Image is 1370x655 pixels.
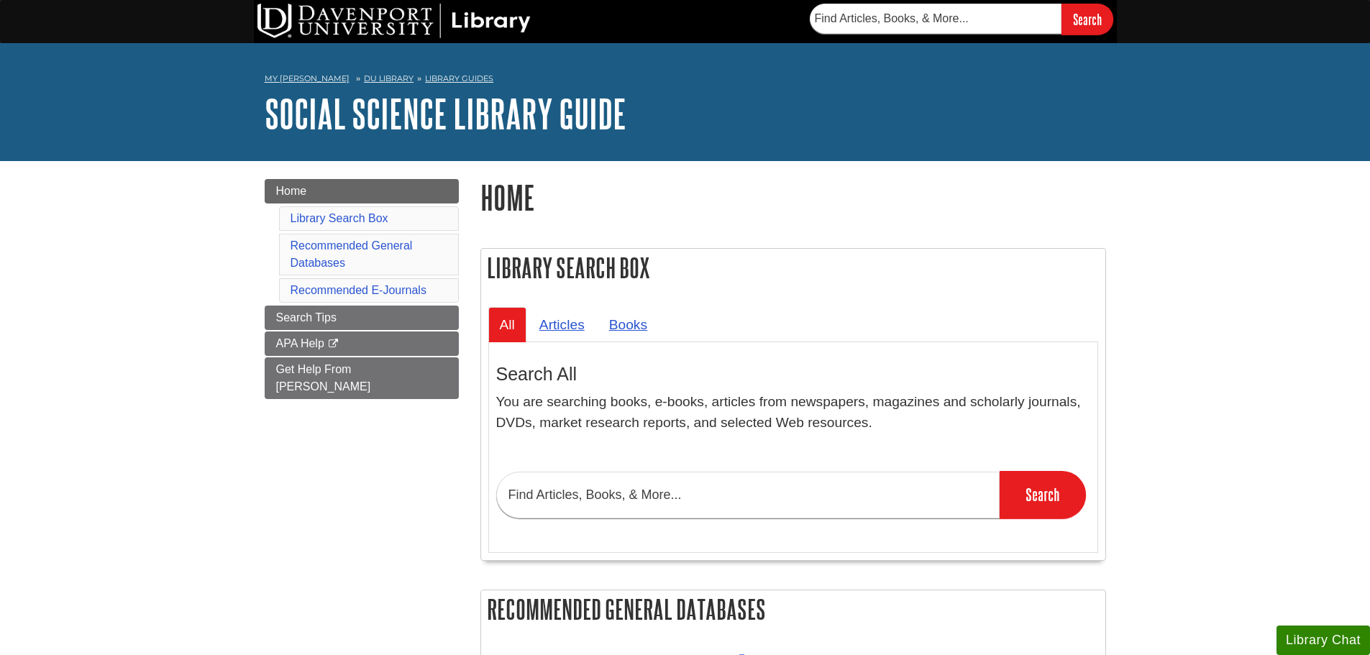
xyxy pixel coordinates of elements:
a: Books [598,307,659,342]
h1: Home [480,179,1106,216]
h3: Search All [496,364,1090,385]
input: Search [1061,4,1113,35]
nav: breadcrumb [265,69,1106,92]
h2: Library Search Box [481,249,1105,287]
input: Search [1000,471,1086,518]
span: Search Tips [276,311,337,324]
a: DU Library [364,73,414,83]
a: Articles [528,307,596,342]
div: Guide Page Menu [265,179,459,399]
a: Social Science Library Guide [265,91,626,136]
a: Home [265,179,459,203]
span: APA Help [276,337,324,349]
a: All [488,307,526,342]
a: Get Help From [PERSON_NAME] [265,357,459,399]
input: Find Articles, Books, & More... [810,4,1061,34]
img: DU Library [257,4,531,38]
input: Find Articles, Books, & More... [496,472,1000,518]
h2: Recommended General Databases [481,590,1105,628]
p: You are searching books, e-books, articles from newspapers, magazines and scholarly journals, DVD... [496,392,1090,434]
a: Library Search Box [291,212,388,224]
a: My [PERSON_NAME] [265,73,350,85]
span: Get Help From [PERSON_NAME] [276,363,371,393]
a: Recommended General Databases [291,239,413,269]
a: APA Help [265,331,459,356]
i: This link opens in a new window [327,339,339,349]
a: Recommended E-Journals [291,284,426,296]
span: Home [276,185,307,197]
button: Library Chat [1277,626,1370,655]
a: Library Guides [425,73,493,83]
a: Search Tips [265,306,459,330]
form: Searches DU Library's articles, books, and more [810,4,1113,35]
